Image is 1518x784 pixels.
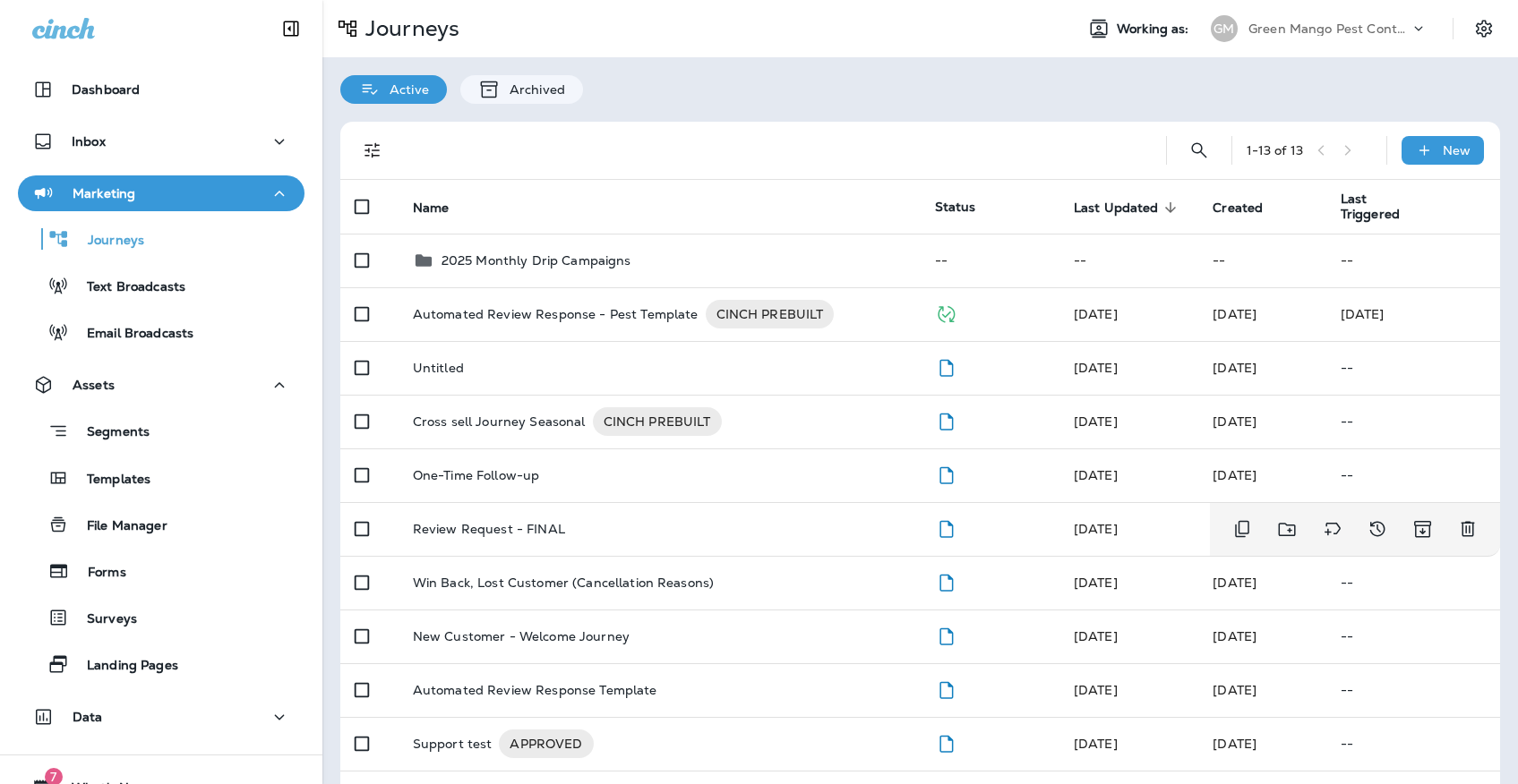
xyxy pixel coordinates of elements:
p: -- [1341,468,1486,482]
p: -- [1341,414,1486,429]
span: Draft [935,412,957,428]
p: Assets [73,378,115,392]
span: Created [1213,200,1263,216]
span: Draft [935,734,957,750]
span: Draft [935,465,957,481]
button: Inbox [18,124,304,159]
span: Last Updated [1074,200,1182,216]
p: -- [1341,737,1486,751]
button: Delete [1450,511,1486,548]
p: Untitled [413,361,464,375]
div: APPROVED [499,729,593,758]
td: -- [1198,234,1325,287]
div: 1 - 13 of 13 [1247,143,1303,158]
span: Last Updated [1074,200,1159,216]
button: Assets [18,367,304,403]
p: Journeys [358,15,459,42]
span: J-P Scoville [1213,413,1256,430]
span: J-P Scoville [1074,628,1118,644]
span: Published [935,304,957,320]
button: Marketing [18,175,304,211]
span: Last Triggered [1341,192,1412,222]
p: Templates [69,472,150,489]
button: Journeys [18,220,304,258]
span: J-P Scoville [1074,413,1118,430]
p: Inbox [72,134,106,149]
button: Archive [1404,511,1441,548]
span: J-P Scoville [1074,736,1118,752]
p: Forms [70,565,126,582]
span: CINCH PREBUILT [593,413,722,430]
p: Automated Review Response - Pest Template [413,300,699,328]
p: -- [1341,683,1486,697]
button: Filters [355,132,390,168]
td: -- [921,234,1059,287]
span: J-P Scoville [1074,682,1118,698]
span: Draft [935,573,957,589]
button: View Changelog [1359,511,1395,548]
button: Dashboard [18,72,304,107]
p: Text Broadcasts [69,279,185,296]
p: Journeys [70,233,144,250]
p: Segments [69,424,150,442]
span: J-P Scoville [1213,575,1256,591]
button: Duplicate [1224,511,1260,548]
span: Jason Munk [1213,360,1256,376]
span: Last Triggered [1341,192,1436,222]
p: Support test [413,729,493,758]
p: -- [1341,629,1486,643]
span: J-P Scoville [1213,467,1256,483]
p: Active [381,82,429,97]
span: J-P Scoville [1074,467,1118,483]
p: File Manager [69,518,167,535]
span: Draft [935,626,957,643]
p: Marketing [73,186,135,200]
div: GM [1211,15,1238,42]
button: Add tags [1315,511,1351,548]
span: Status [935,199,976,215]
button: Landing Pages [18,645,304,683]
button: Data [18,699,304,735]
span: J-P Scoville [1213,736,1256,752]
p: Archived [501,82,565,97]
span: Draft [935,680,957,696]
p: New [1443,143,1471,158]
span: Name [413,200,450,216]
span: J-P Scoville [1074,575,1118,591]
button: Text Broadcasts [18,267,304,304]
p: New Customer - Welcome Journey [413,629,630,643]
div: CINCH PREBUILT [593,407,722,436]
span: Working as: [1117,21,1193,37]
p: One-Time Follow-up [413,468,540,482]
button: Forms [18,552,304,590]
p: Landing Pages [69,658,178,675]
p: -- [1341,575,1486,590]
p: Review Request - FINAL [413,522,565,536]
button: Settings [1468,13,1500,45]
span: J-P Scoville [1213,682,1256,698]
button: Search Journeys [1181,132,1217,168]
button: Move to folder [1269,511,1306,548]
span: Draft [935,358,957,374]
p: Dashboard [72,82,140,97]
span: CINCH PREBUILT [706,305,835,323]
span: Created [1213,200,1286,216]
td: [DATE] [1326,287,1500,341]
span: Caitlyn Harney [1213,306,1256,322]
button: Segments [18,412,304,450]
span: Draft [935,519,957,535]
p: Data [73,710,103,724]
p: Automated Review Response Template [413,683,657,697]
span: Name [413,200,473,216]
p: -- [1341,361,1486,375]
button: Templates [18,459,304,497]
span: J-P Scoville [1213,628,1256,644]
span: Caitlyn Harney [1074,306,1118,322]
td: -- [1326,234,1500,287]
button: Email Broadcasts [18,313,304,351]
p: Surveys [69,611,137,628]
td: -- [1059,234,1198,287]
button: Collapse Sidebar [266,11,316,47]
span: APPROVED [499,735,593,753]
button: Surveys [18,599,304,636]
